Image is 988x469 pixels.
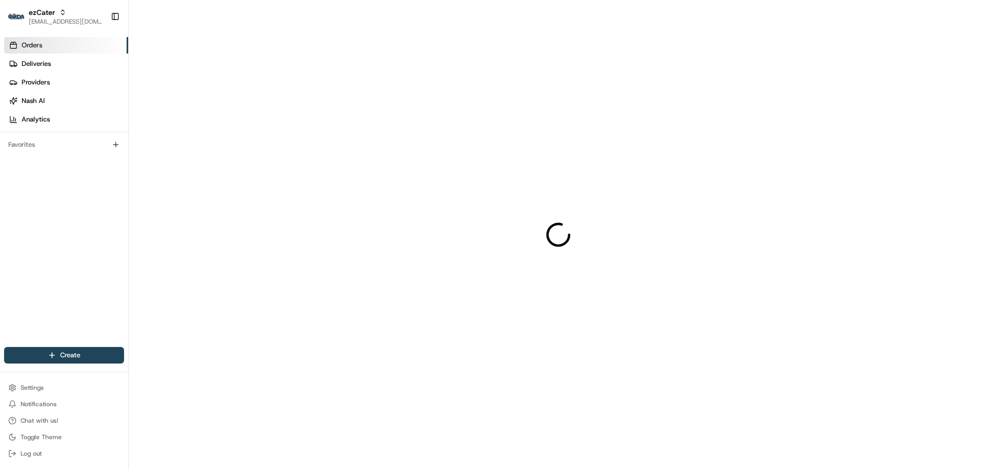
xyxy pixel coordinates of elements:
span: Providers [22,78,50,87]
span: Notifications [21,400,57,408]
button: Create [4,347,124,363]
div: Favorites [4,136,124,153]
span: Deliveries [22,59,51,68]
div: Start new chat [35,98,169,109]
button: [EMAIL_ADDRESS][DOMAIN_NAME] [29,18,102,26]
span: Knowledge Base [21,149,79,160]
span: Pylon [102,175,125,182]
span: Chat with us! [21,416,58,425]
a: 📗Knowledge Base [6,145,83,164]
a: 💻API Documentation [83,145,169,164]
img: Nash [10,10,31,31]
span: Toggle Theme [21,433,62,441]
button: Settings [4,380,124,395]
button: ezCater [29,7,55,18]
span: Log out [21,449,42,458]
span: Create [60,351,80,360]
button: Chat with us! [4,413,124,428]
a: Analytics [4,111,128,128]
span: Settings [21,384,44,392]
div: 💻 [87,150,95,159]
a: Orders [4,37,128,54]
p: Welcome 👋 [10,41,187,58]
button: Start new chat [175,101,187,114]
div: 📗 [10,150,19,159]
img: 1736555255976-a54dd68f-1ca7-489b-9aae-adbdc363a1c4 [10,98,29,117]
button: Log out [4,446,124,461]
span: API Documentation [97,149,165,160]
span: Nash AI [22,96,45,106]
span: Orders [22,41,42,50]
div: We're available if you need us! [35,109,130,117]
a: Nash AI [4,93,128,109]
a: Deliveries [4,56,128,72]
span: Analytics [22,115,50,124]
a: Powered byPylon [73,174,125,182]
button: Toggle Theme [4,430,124,444]
a: Providers [4,74,128,91]
input: Clear [27,66,170,77]
button: ezCaterezCater[EMAIL_ADDRESS][DOMAIN_NAME] [4,4,107,29]
button: Notifications [4,397,124,411]
img: ezCater [8,13,25,20]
